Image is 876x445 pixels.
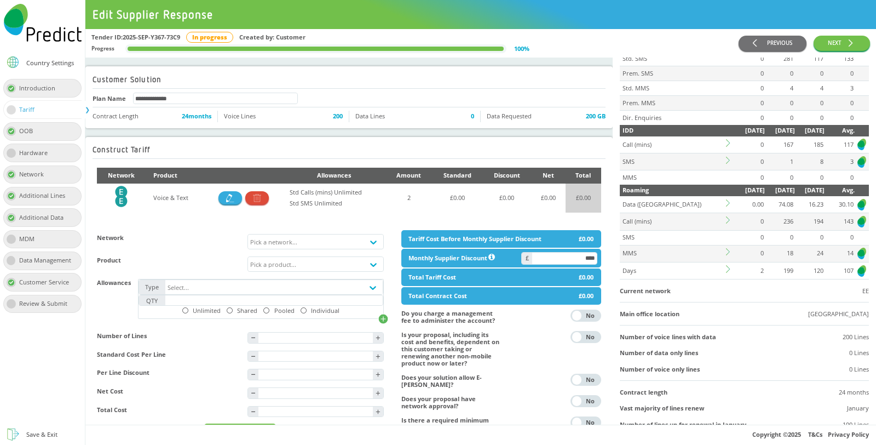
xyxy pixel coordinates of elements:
[623,125,724,136] div: IDD
[401,310,501,324] h4: Do you charge a management fee to administer the account?
[139,295,165,306] div: QTY
[765,170,795,185] td: 0
[856,264,867,278] img: Predict Mobile
[489,170,523,181] div: Discount
[620,364,700,375] div: Number of voice only lines
[623,185,724,196] div: Roaming
[97,332,240,339] h4: Number of Lines
[795,81,825,96] td: 4
[735,125,765,136] div: [DATE]
[251,369,256,376] div: -
[570,374,601,386] button: YesNo
[765,153,795,170] td: 1
[620,419,746,431] div: Number of lines up for renewal in January
[97,387,240,395] h4: Net Cost
[620,213,725,230] td: Call (mins)
[856,138,867,151] img: Predict Mobile
[765,125,795,136] div: [DATE]
[376,334,381,341] div: +
[237,307,257,314] div: Shared
[583,334,598,340] div: No
[251,333,256,340] div: -
[579,233,593,245] div: £0.00
[19,233,42,245] div: MDM
[825,170,855,185] td: 0
[19,190,72,202] div: Additional Lines
[735,196,765,213] td: 0.00
[765,245,795,262] td: 18
[795,125,825,136] div: [DATE]
[795,263,825,279] td: 120
[583,398,598,404] div: No
[735,153,765,170] td: 0
[856,247,867,260] img: Predict Mobile
[765,66,795,81] td: 0
[376,371,381,378] div: +
[104,170,139,181] div: Network
[795,66,825,81] td: 0
[620,286,671,297] div: Current network
[795,52,825,66] td: 117
[531,184,566,213] td: £ 0.00
[573,192,594,204] div: £ 0.00
[85,425,876,445] div: Copyright © 2025
[825,185,855,196] div: Avg.
[19,104,42,116] div: Tariff
[408,290,467,302] div: Total Contract Cost
[735,245,765,262] td: 0
[849,347,869,359] div: 0 Lines
[825,66,855,81] td: 0
[204,424,276,437] button: ADD
[825,125,855,136] div: Avg.
[19,83,62,94] div: Introduction
[795,136,825,153] td: 185
[795,213,825,230] td: 194
[814,36,870,52] button: NEXT
[849,364,869,375] div: 0 Lines
[620,96,725,111] td: Prem. MMS
[393,170,425,181] div: Amount
[735,213,765,230] td: 0
[825,245,855,262] td: 14
[26,429,57,441] div: Save & Exit
[620,170,725,185] td: MMS
[735,96,765,111] td: 0
[91,32,739,43] div: Tender ID: 2025-SEP-Y367-73C9 Created by: Customer
[19,147,55,159] div: Hardware
[579,272,593,283] div: £0.00
[765,136,795,153] td: 167
[620,111,725,125] td: Dir. Enquiries
[735,66,765,81] td: 0
[93,75,162,84] h2: Customer Solution
[376,408,381,415] div: +
[570,310,601,322] button: YesNo
[620,332,716,343] div: Number of voice lines with data
[250,260,296,267] div: Pick a product...
[795,196,825,213] td: 16.23
[251,351,256,358] div: -
[765,111,795,125] td: 0
[570,331,601,343] button: YesNo
[26,60,74,66] div: Country Settings
[251,407,256,414] div: -
[290,187,379,198] div: Std Calls (mins) Unlimited
[182,111,211,122] span: 24 months
[538,170,558,181] div: Net
[843,419,869,431] div: 100 Lines
[735,111,765,125] td: 0
[808,309,869,320] div: [GEOGRAPHIC_DATA]
[795,245,825,262] td: 24
[620,245,725,262] td: MMS
[735,263,765,279] td: 2
[620,136,725,153] td: Call (mins)
[514,43,529,55] div: 100 %
[274,307,295,314] div: Pooled
[408,272,456,283] div: Total Tariff Cost
[795,230,825,245] td: 0
[735,185,765,196] div: [DATE]
[573,170,594,181] div: Total
[583,376,598,383] div: No
[856,198,867,212] img: Predict Mobile
[311,307,339,314] div: Individual
[153,170,198,181] div: Product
